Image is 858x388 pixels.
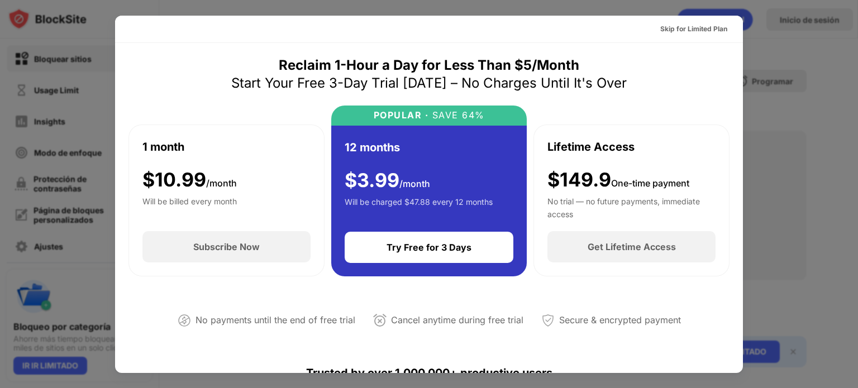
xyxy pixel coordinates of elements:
div: Will be billed every month [142,195,237,218]
div: Secure & encrypted payment [559,312,681,328]
div: Start Your Free 3-Day Trial [DATE] – No Charges Until It's Over [231,74,627,92]
img: secured-payment [541,314,555,327]
div: No trial — no future payments, immediate access [547,195,716,218]
div: 12 months [345,139,400,156]
div: Skip for Limited Plan [660,23,727,35]
div: Try Free for 3 Days [387,242,471,253]
div: $ 3.99 [345,169,430,192]
div: Cancel anytime during free trial [391,312,523,328]
div: No payments until the end of free trial [196,312,355,328]
div: Reclaim 1-Hour a Day for Less Than $5/Month [279,56,579,74]
div: $ 10.99 [142,169,237,191]
img: cancel-anytime [373,314,387,327]
div: SAVE 64% [428,110,485,121]
div: POPULAR · [374,110,429,121]
span: /month [399,178,430,189]
img: not-paying [178,314,191,327]
div: Will be charged $47.88 every 12 months [345,196,493,218]
div: Subscribe Now [193,241,260,252]
div: Get Lifetime Access [588,241,676,252]
span: /month [206,178,237,189]
div: 1 month [142,138,184,155]
div: Lifetime Access [547,138,635,155]
div: $149.9 [547,169,689,191]
span: One-time payment [611,178,689,189]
